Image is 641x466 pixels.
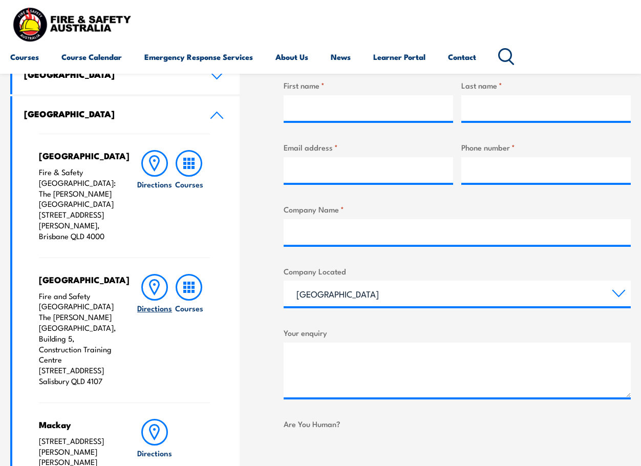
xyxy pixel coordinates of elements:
[373,45,425,69] a: Learner Portal
[137,448,172,458] h6: Directions
[284,203,631,215] label: Company Name
[24,69,194,80] h4: [GEOGRAPHIC_DATA]
[61,45,122,69] a: Course Calendar
[138,274,172,387] a: Directions
[175,179,203,189] h6: Courses
[137,179,172,189] h6: Directions
[39,274,118,285] h4: [GEOGRAPHIC_DATA]
[284,265,631,277] label: Company Located
[275,45,308,69] a: About Us
[10,45,39,69] a: Courses
[284,418,631,430] label: Are You Human?
[172,274,206,387] a: Courses
[461,79,631,91] label: Last name
[39,150,118,161] h4: [GEOGRAPHIC_DATA]
[284,327,631,338] label: Your enquiry
[331,45,351,69] a: News
[172,150,206,242] a: Courses
[39,167,118,242] p: Fire & Safety [GEOGRAPHIC_DATA]: The [PERSON_NAME][GEOGRAPHIC_DATA] [STREET_ADDRESS][PERSON_NAME]...
[39,419,118,430] h4: Mackay
[137,303,172,313] h6: Directions
[138,150,172,242] a: Directions
[284,141,453,153] label: Email address
[39,291,118,387] p: Fire and Safety [GEOGRAPHIC_DATA] The [PERSON_NAME][GEOGRAPHIC_DATA], Building 5, Construction Tr...
[12,96,240,134] a: [GEOGRAPHIC_DATA]
[12,57,240,94] a: [GEOGRAPHIC_DATA]
[24,108,194,119] h4: [GEOGRAPHIC_DATA]
[175,303,203,313] h6: Courses
[448,45,476,69] a: Contact
[284,79,453,91] label: First name
[461,141,631,153] label: Phone number
[144,45,253,69] a: Emergency Response Services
